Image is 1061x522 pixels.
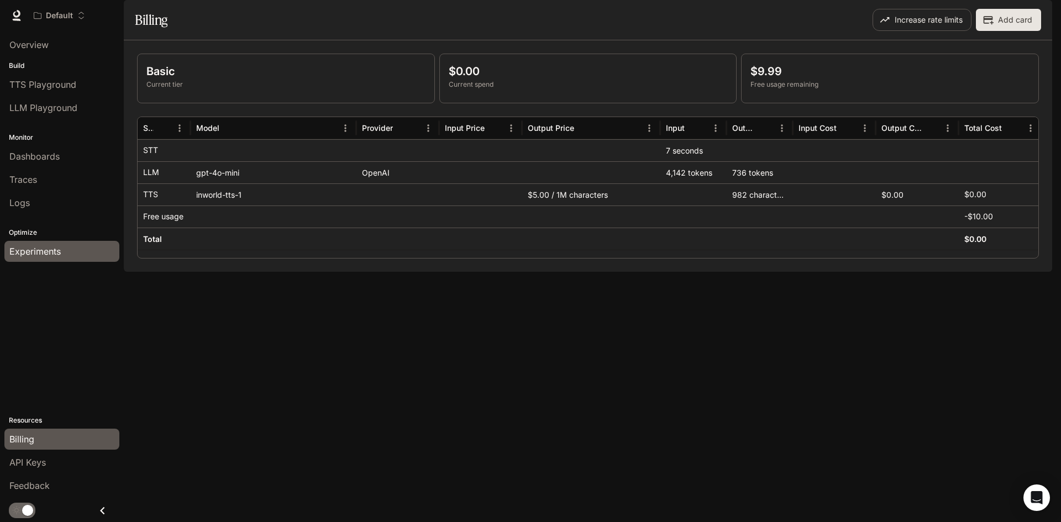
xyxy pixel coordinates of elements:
[641,120,658,136] button: Menu
[135,9,167,31] h1: Billing
[660,139,727,161] div: 7 seconds
[964,123,1002,133] div: Total Cost
[666,123,685,133] div: Input
[1003,120,1020,136] button: Sort
[757,120,774,136] button: Sort
[750,63,1030,80] p: $9.99
[522,183,660,205] div: $5.00 / 1M characters
[143,234,162,245] h6: Total
[356,161,439,183] div: OpenAI
[939,120,956,136] button: Menu
[143,145,158,156] p: STT
[29,4,90,27] button: Open workspace menu
[857,120,873,136] button: Menu
[660,161,727,183] div: 4,142 tokens
[394,120,411,136] button: Sort
[976,9,1041,31] button: Add card
[171,120,188,136] button: Menu
[575,120,592,136] button: Sort
[191,161,356,183] div: gpt-4o-mini
[727,161,793,183] div: 736 tokens
[143,167,159,178] p: LLM
[964,211,993,222] p: -$10.00
[220,120,237,136] button: Sort
[923,120,939,136] button: Sort
[146,63,426,80] p: Basic
[876,183,959,205] div: $0.00
[486,120,502,136] button: Sort
[196,123,219,133] div: Model
[449,63,728,80] p: $0.00
[873,9,971,31] button: Increase rate limits
[143,123,154,133] div: Service
[449,80,728,89] p: Current spend
[146,80,426,89] p: Current tier
[774,120,790,136] button: Menu
[445,123,485,133] div: Input Price
[799,123,837,133] div: Input Cost
[727,183,793,205] div: 982 characters
[1022,120,1039,136] button: Menu
[1023,484,1050,511] div: Open Intercom Messenger
[964,189,986,200] p: $0.00
[143,211,183,222] p: Free usage
[707,120,724,136] button: Menu
[732,123,756,133] div: Output
[881,123,922,133] div: Output Cost
[420,120,437,136] button: Menu
[750,80,1030,89] p: Free usage remaining
[337,120,354,136] button: Menu
[362,123,393,133] div: Provider
[686,120,702,136] button: Sort
[528,123,574,133] div: Output Price
[503,120,519,136] button: Menu
[191,183,356,205] div: inworld-tts-1
[964,234,986,245] h6: $0.00
[155,120,171,136] button: Sort
[143,189,158,200] p: TTS
[838,120,854,136] button: Sort
[46,11,73,20] p: Default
